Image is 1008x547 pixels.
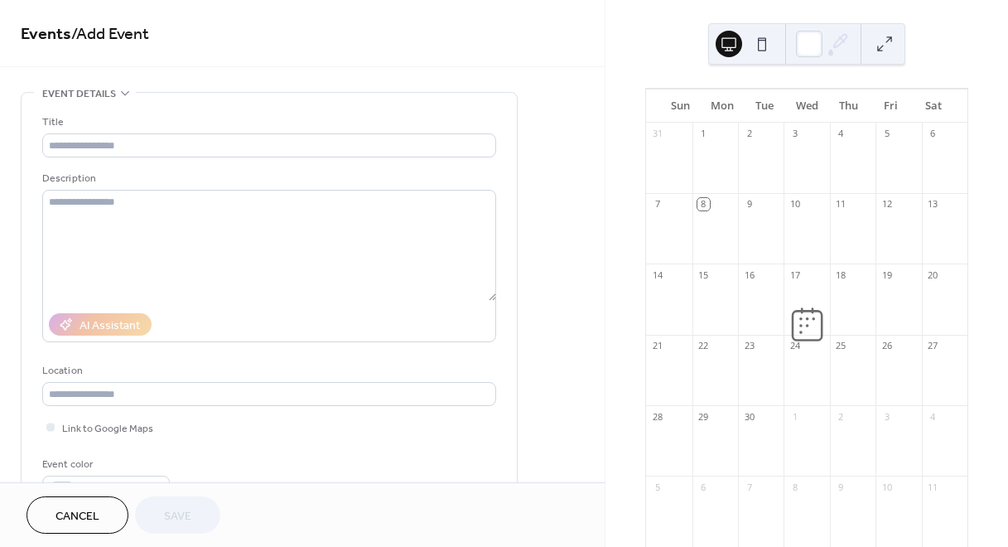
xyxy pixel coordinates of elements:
[927,128,939,140] div: 6
[880,410,893,423] div: 3
[697,410,710,423] div: 29
[702,90,744,123] div: Mon
[789,410,801,423] div: 1
[744,90,786,123] div: Tue
[21,18,71,51] a: Events
[835,198,847,211] div: 11
[651,269,663,281] div: 14
[743,128,755,140] div: 2
[789,269,801,281] div: 17
[71,18,149,51] span: / Add Event
[697,340,710,352] div: 22
[789,340,801,352] div: 24
[880,269,893,281] div: 19
[651,198,663,211] div: 7
[27,496,128,534] button: Cancel
[42,456,166,473] div: Event color
[651,481,663,493] div: 5
[835,340,847,352] div: 25
[697,128,710,140] div: 1
[42,170,493,187] div: Description
[786,90,828,123] div: Wed
[743,410,755,423] div: 30
[870,90,912,123] div: Fri
[651,410,663,423] div: 28
[835,269,847,281] div: 18
[880,481,893,493] div: 10
[743,481,755,493] div: 7
[42,362,493,380] div: Location
[697,481,710,493] div: 6
[62,420,153,438] span: Link to Google Maps
[927,410,939,423] div: 4
[828,90,871,123] div: Thu
[835,481,847,493] div: 9
[743,198,755,211] div: 9
[42,85,116,103] span: Event details
[697,269,710,281] div: 15
[927,481,939,493] div: 11
[927,198,939,211] div: 13
[743,340,755,352] div: 23
[835,410,847,423] div: 2
[697,198,710,211] div: 8
[927,340,939,352] div: 27
[42,114,493,131] div: Title
[789,128,801,140] div: 3
[789,198,801,211] div: 10
[743,269,755,281] div: 16
[880,128,893,140] div: 5
[927,269,939,281] div: 20
[880,340,893,352] div: 26
[789,481,801,493] div: 8
[880,198,893,211] div: 12
[835,128,847,140] div: 4
[55,508,99,525] span: Cancel
[659,90,702,123] div: Sun
[651,128,663,140] div: 31
[651,340,663,352] div: 21
[912,90,954,123] div: Sat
